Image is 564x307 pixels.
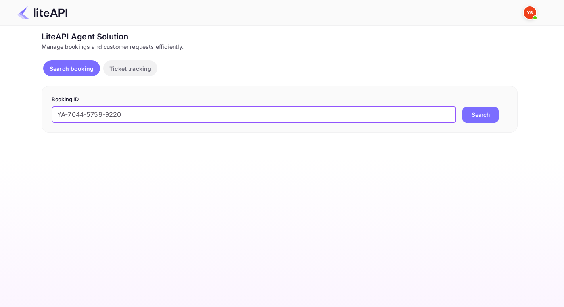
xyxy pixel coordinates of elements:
img: Yandex Support [524,6,536,19]
div: Manage bookings and customer requests efficiently. [42,42,518,51]
input: Enter Booking ID (e.g., 63782194) [52,107,456,123]
p: Ticket tracking [109,64,151,73]
p: Booking ID [52,96,508,104]
button: Search [462,107,499,123]
div: LiteAPI Agent Solution [42,31,518,42]
p: Search booking [50,64,94,73]
img: LiteAPI Logo [17,6,67,19]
